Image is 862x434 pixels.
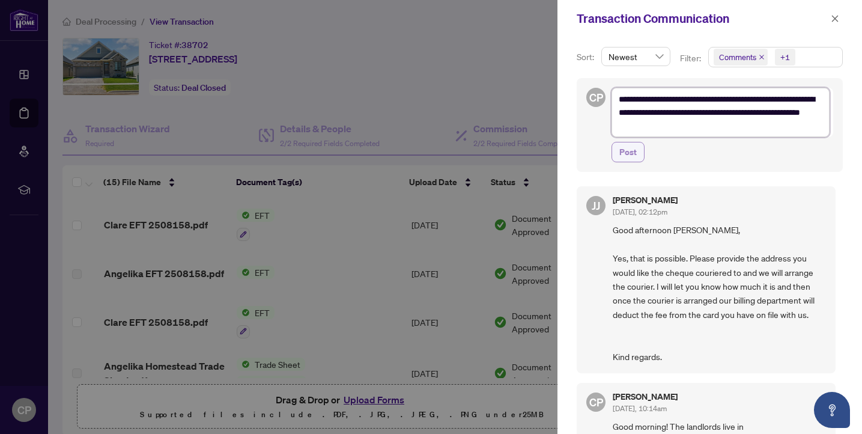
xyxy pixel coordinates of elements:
[613,207,667,216] span: [DATE], 02:12pm
[759,54,765,60] span: close
[577,10,827,28] div: Transaction Communication
[589,89,603,106] span: CP
[619,142,637,162] span: Post
[589,394,603,411] span: CP
[613,196,678,204] h5: [PERSON_NAME]
[831,14,839,23] span: close
[814,392,850,428] button: Open asap
[592,197,600,214] span: JJ
[719,51,756,63] span: Comments
[714,49,768,66] span: Comments
[613,404,667,413] span: [DATE], 10:14am
[613,223,826,364] span: Good afternoon [PERSON_NAME], Yes, that is possible. Please provide the address you would like th...
[577,50,596,64] p: Sort:
[780,51,790,63] div: +1
[613,393,678,401] h5: [PERSON_NAME]
[609,47,663,66] span: Newest
[680,52,703,65] p: Filter:
[612,142,645,162] button: Post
